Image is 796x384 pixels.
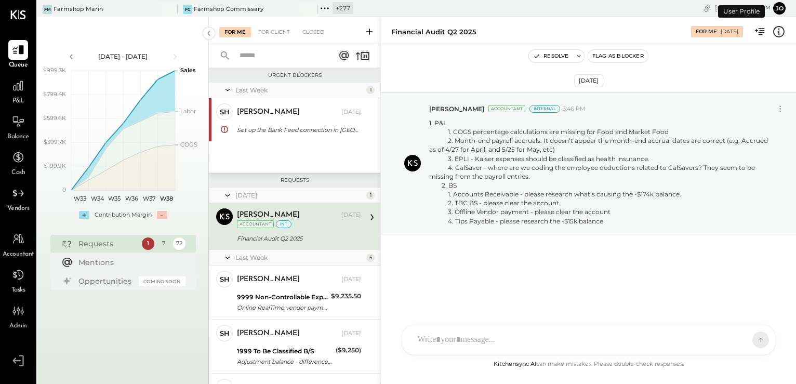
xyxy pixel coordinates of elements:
button: Jo [773,2,786,15]
span: Queue [9,61,28,70]
div: [DATE] [721,28,738,35]
span: [PERSON_NAME] [429,104,484,113]
text: 0 [62,186,66,193]
text: COGS [180,141,197,148]
div: [DATE] [341,108,361,116]
text: W35 [108,195,121,202]
a: Vendors [1,183,36,214]
div: Coming Soon [139,276,185,286]
div: 1 [142,237,154,250]
div: Adjustment balance - difference b/w R365 & QBO [237,356,333,367]
span: P&L [12,97,24,106]
div: 5 [366,254,375,262]
span: 3:46 PM [563,105,586,113]
div: SH [220,107,230,117]
div: 1 [366,191,375,200]
span: Balance [7,133,29,142]
div: Online RealTime vendor payment 11166326053 Payment Id REFERENCE#: 1166326053RX to [PERSON_NAME] 3457 [237,302,328,313]
a: Cash [1,148,36,178]
div: [DATE] [574,74,603,87]
a: P&L [1,76,36,106]
div: [DATE] [341,211,361,219]
text: $799.4K [43,90,66,98]
a: Tasks [1,265,36,295]
span: Vendors [7,204,30,214]
div: 1999 To Be Classified B/S [237,346,333,356]
div: Accountant [237,220,274,228]
text: $999.3K [43,67,66,74]
span: Admin [9,322,27,331]
div: Requests [78,239,137,249]
div: FC [183,5,192,14]
text: W33 [73,195,86,202]
div: copy link [702,3,712,14]
div: For Me [219,27,251,37]
p: 1. P&L 1. COGS percentage calculations are missing for Food and Market Food 2. Month-end payroll ... [429,118,770,226]
div: 72 [173,237,185,250]
div: Farmshop Commissary [194,5,263,14]
text: $199.9K [44,162,66,169]
div: Closed [297,27,329,37]
text: Sales [180,67,196,74]
div: For Client [253,27,295,37]
text: W34 [90,195,104,202]
div: + [79,211,89,219]
div: int [276,220,291,228]
div: SH [220,274,230,284]
a: Queue [1,40,36,70]
text: $599.6K [43,114,66,122]
div: Opportunities [78,276,134,286]
text: W38 [160,195,173,202]
text: W37 [143,195,155,202]
div: [DATE] [715,3,771,13]
div: Contribution Margin [95,211,152,219]
div: 9999 Non-Controllable Expenses:Property Expenses:To Be Classified P&L [237,292,328,302]
div: Set up the Bank Feed connection in [GEOGRAPHIC_DATA] [237,125,358,135]
div: [PERSON_NAME] [237,107,300,117]
div: For Me [696,28,717,35]
span: Accountant [3,250,34,259]
div: Last Week [235,253,364,262]
div: Last Week [235,86,364,95]
text: Labor [180,108,196,115]
div: SH [220,328,230,338]
div: [PERSON_NAME] [237,210,300,220]
text: W36 [125,195,138,202]
span: pm [762,4,771,11]
div: Financial Audit Q2 2025 [391,27,476,37]
div: Mentions [78,257,180,268]
div: User Profile [718,5,765,18]
div: Urgent Blockers [214,72,375,79]
span: Cash [11,168,25,178]
div: Financial Audit Q2 2025 [237,233,358,244]
div: + 277 [333,2,353,14]
div: [PERSON_NAME] [237,274,300,285]
span: 1 : 45 [739,3,760,13]
div: Internal [529,105,560,113]
button: Resolve [529,50,573,62]
div: - [157,211,167,219]
div: Farmshop Marin [54,5,103,14]
div: FM [43,5,52,14]
div: $9,235.50 [331,291,361,301]
a: Admin [1,301,36,331]
span: Tasks [11,286,25,295]
a: Balance [1,112,36,142]
div: [DATE] [341,275,361,284]
div: 1 [366,86,375,94]
div: [DATE] - [DATE] [79,52,167,61]
div: ($9,250) [336,345,361,355]
a: Accountant [1,229,36,259]
button: Flag as Blocker [588,50,648,62]
div: [PERSON_NAME] [237,328,300,339]
div: [DATE] [235,191,364,200]
div: Accountant [488,105,525,112]
div: [DATE] [341,329,361,338]
div: Requests [214,177,375,184]
text: $399.7K [44,138,66,145]
div: 7 [157,237,170,250]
